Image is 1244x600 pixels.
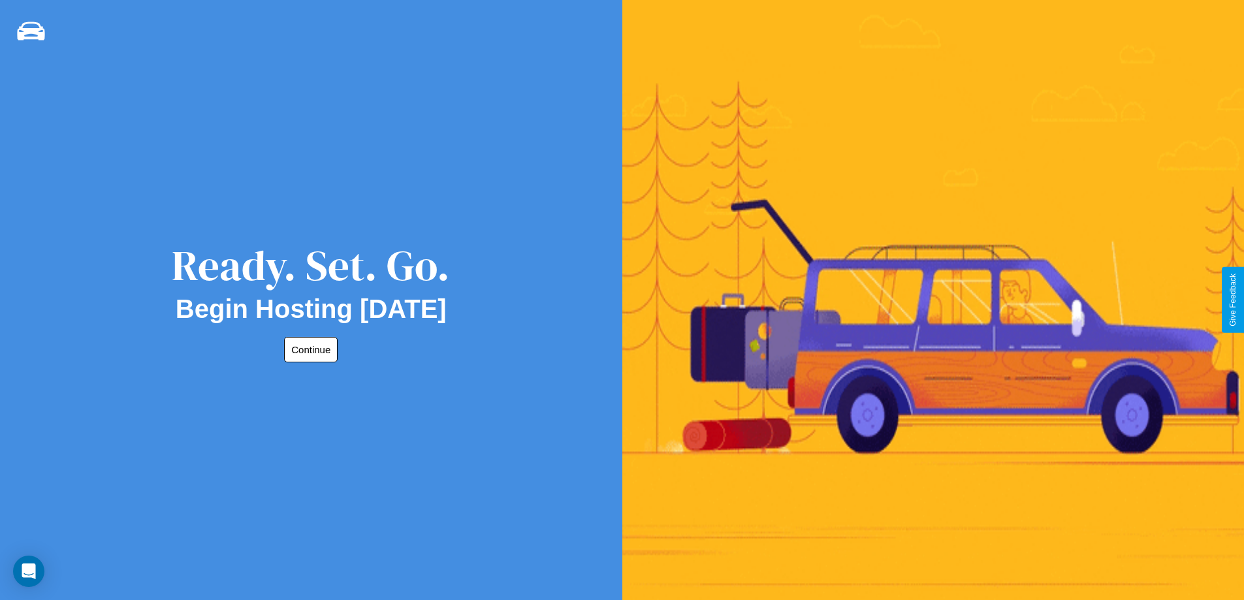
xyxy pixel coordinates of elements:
h2: Begin Hosting [DATE] [176,294,447,324]
div: Open Intercom Messenger [13,556,44,587]
button: Continue [284,337,338,362]
div: Ready. Set. Go. [172,236,450,294]
div: Give Feedback [1228,274,1237,326]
